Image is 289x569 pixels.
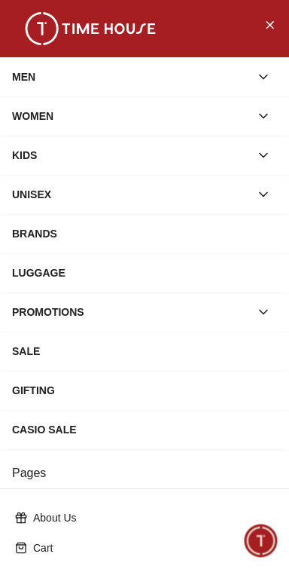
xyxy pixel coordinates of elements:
[12,338,277,365] div: SALE
[12,259,277,286] div: LUGGAGE
[12,63,250,90] div: MEN
[33,540,268,555] p: Cart
[12,298,250,326] div: PROMOTIONS
[33,510,268,525] p: About Us
[12,220,277,247] div: BRANDS
[12,377,277,404] div: GIFTING
[12,102,250,130] div: WOMEN
[257,12,281,36] button: Close Menu
[12,181,250,208] div: UNISEX
[245,525,278,558] div: Chat Widget
[15,12,166,45] img: ...
[12,416,277,443] div: CASIO SALE
[12,142,250,169] div: KIDS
